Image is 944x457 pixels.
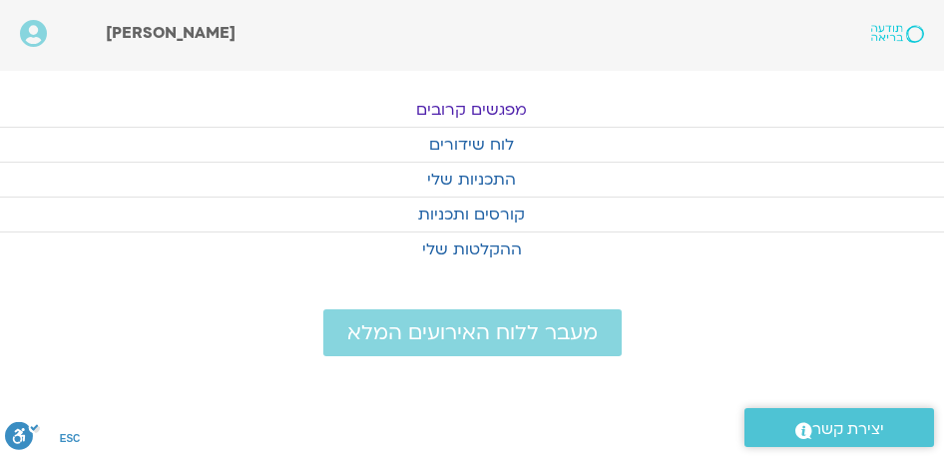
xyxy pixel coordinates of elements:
[323,309,622,356] a: מעבר ללוח האירועים המלא
[106,22,236,44] span: [PERSON_NAME]
[744,408,934,447] a: יצירת קשר
[347,321,598,344] span: מעבר ללוח האירועים המלא
[812,416,884,443] span: יצירת קשר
